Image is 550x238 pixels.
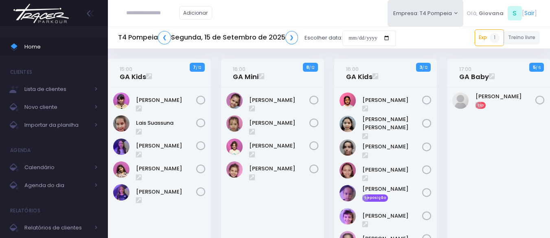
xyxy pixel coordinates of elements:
[340,208,356,225] img: Nina Loureiro Andrusyszyn
[475,29,504,46] a: Exp1
[340,93,356,109] img: Clara Sigolo
[193,64,196,71] strong: 7
[233,65,259,81] a: 16:00GA Mini
[24,42,98,52] span: Home
[508,6,522,20] span: S
[249,142,309,150] a: [PERSON_NAME]
[536,65,541,70] small: / 6
[179,6,213,20] a: Adicionar
[24,102,90,112] span: Novo cliente
[10,203,40,219] h4: Relatórios
[10,142,31,159] h4: Agenda
[362,96,423,104] a: [PERSON_NAME]
[309,65,314,70] small: / 12
[362,143,423,151] a: [PERSON_NAME]
[136,96,196,104] a: [PERSON_NAME]
[136,119,196,127] a: Lais Suassuna
[249,96,309,104] a: [PERSON_NAME]
[10,64,32,80] h4: Clientes
[362,115,423,131] a: [PERSON_NAME] [PERSON_NAME]
[419,64,422,71] strong: 3
[233,65,245,73] small: 16:00
[340,116,356,132] img: Luisa Yen Muller
[340,139,356,156] img: Luiza Lobello Demônaco
[24,180,90,191] span: Agenda do dia
[346,65,373,81] a: 16:00GA Kids
[459,65,471,73] small: 17:00
[226,139,243,155] img: Mariana Tamarindo de Souza
[524,9,535,18] a: Sair
[463,4,540,22] div: [ ]
[24,162,90,173] span: Calendário
[362,185,423,193] a: [PERSON_NAME]
[136,165,196,173] a: [PERSON_NAME]
[24,223,90,233] span: Relatórios de clientes
[158,31,171,44] a: ❮
[504,31,540,44] a: Treino livre
[285,31,298,44] a: ❯
[120,65,146,81] a: 15:00GA Kids
[533,64,536,71] strong: 5
[196,65,201,70] small: / 12
[226,93,243,109] img: LARA SHIMABUC
[452,93,469,109] img: Eloá Leme Sena Oliveira
[226,115,243,132] img: Luísa Veludo Uchôa
[362,166,423,174] a: [PERSON_NAME]
[24,120,90,130] span: Importar da planilha
[340,162,356,178] img: Marina Xidis Cerqueira
[113,161,129,178] img: Luiza Braz
[113,93,129,109] img: Clarice Lopes
[479,9,504,18] span: Giovana
[306,64,309,71] strong: 8
[490,33,500,43] span: 1
[422,65,427,70] small: / 12
[113,115,129,132] img: Lais Suassuna
[136,188,196,196] a: [PERSON_NAME]
[226,161,243,178] img: Olivia Tozi
[24,84,90,95] span: Lista de clientes
[120,65,132,73] small: 15:00
[340,185,356,201] img: Naya R. H. Miranda
[249,119,309,127] a: [PERSON_NAME]
[113,139,129,155] img: Lia Widman
[118,29,396,47] div: Escolher data:
[362,194,388,202] span: Reposição
[475,93,536,101] a: [PERSON_NAME]
[118,31,298,44] h5: T4 Pompeia Segunda, 15 de Setembro de 2025
[467,9,478,18] span: Olá,
[249,165,309,173] a: [PERSON_NAME]
[346,65,359,73] small: 16:00
[362,212,423,220] a: [PERSON_NAME]
[459,65,489,81] a: 17:00GA Baby
[136,142,196,150] a: [PERSON_NAME]
[113,184,129,201] img: Rosa Widman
